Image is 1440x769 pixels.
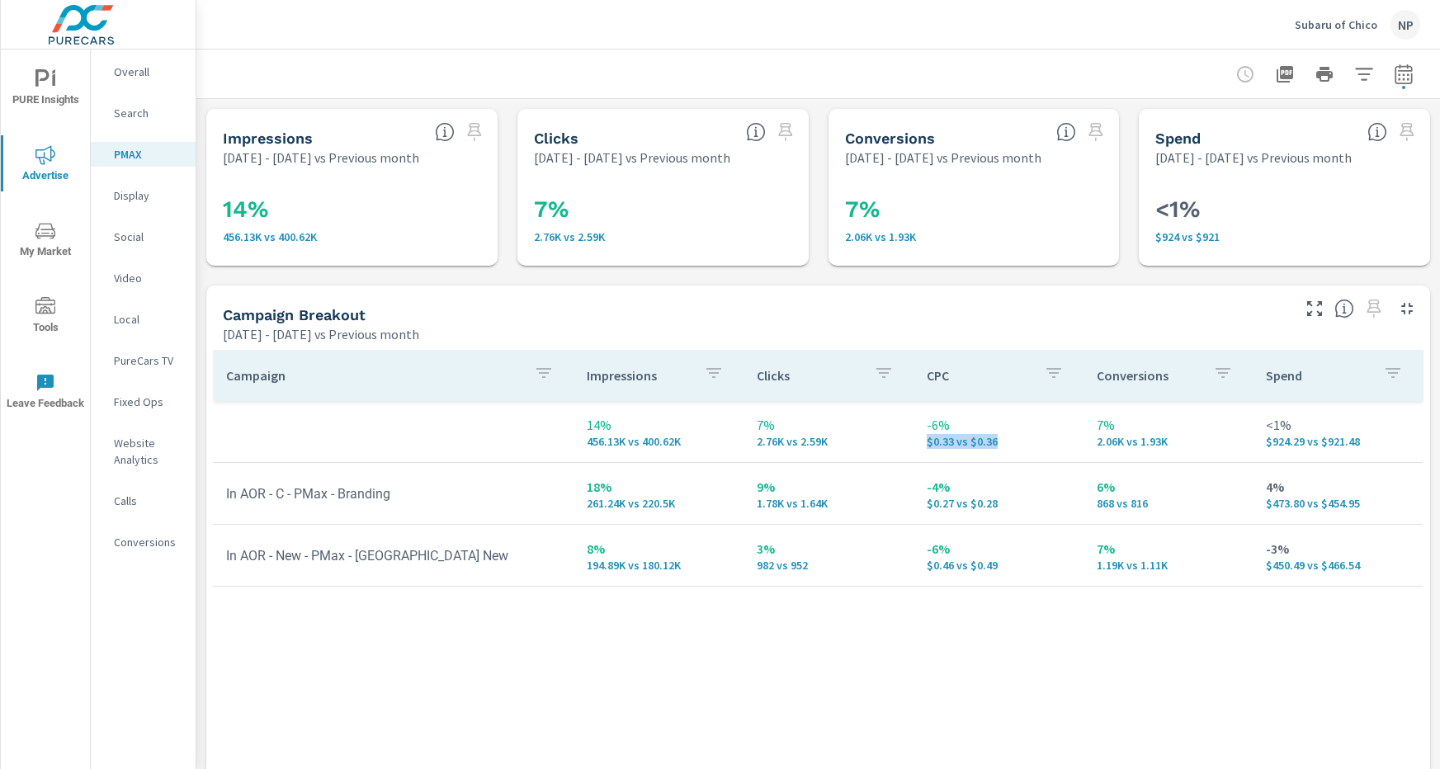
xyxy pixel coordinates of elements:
[845,196,1103,224] h3: 7%
[91,59,196,84] div: Overall
[1334,299,1354,318] span: This is a summary of PMAX performance results by campaign. Each column can be sorted.
[1295,17,1377,32] p: Subaru of Chico
[223,196,481,224] h3: 14%
[1097,415,1240,435] p: 7%
[1394,295,1420,322] button: Minimize Widget
[1367,122,1387,142] span: The amount of money spent on advertising during the period.
[91,488,196,513] div: Calls
[91,266,196,290] div: Video
[6,297,85,337] span: Tools
[1155,130,1201,147] h5: Spend
[6,373,85,413] span: Leave Feedback
[114,105,182,121] p: Search
[91,224,196,249] div: Social
[114,435,182,468] p: Website Analytics
[757,477,900,497] p: 9%
[114,394,182,410] p: Fixed Ops
[587,559,730,572] p: 194,886 vs 180,123
[91,183,196,208] div: Display
[534,148,730,167] p: [DATE] - [DATE] vs Previous month
[1083,119,1109,145] span: Select a preset date range to save this widget
[1266,497,1409,510] p: $473.80 vs $454.95
[772,119,799,145] span: Select a preset date range to save this widget
[114,493,182,509] p: Calls
[91,431,196,472] div: Website Analytics
[927,477,1070,497] p: -4%
[927,539,1070,559] p: -6%
[757,539,900,559] p: 3%
[534,130,578,147] h5: Clicks
[1394,119,1420,145] span: Select a preset date range to save this widget
[587,435,730,448] p: 456,125 vs 400,620
[114,270,182,286] p: Video
[1155,230,1414,243] p: $924 vs $921
[114,534,182,550] p: Conversions
[757,435,900,448] p: 2,763 vs 2,593
[1,50,90,429] div: nav menu
[757,497,900,510] p: 1,781 vs 1,641
[91,307,196,332] div: Local
[1097,477,1240,497] p: 6%
[461,119,488,145] span: Select a preset date range to save this widget
[1308,58,1341,91] button: Print Report
[845,230,1103,243] p: 2.06K vs 1.93K
[114,352,182,369] p: PureCars TV
[927,367,1031,384] p: CPC
[1301,295,1328,322] button: Make Fullscreen
[1266,559,1409,572] p: $450.49 vs $466.54
[1268,58,1301,91] button: "Export Report to PDF"
[1361,295,1387,322] span: Select a preset date range to save this widget
[1056,122,1076,142] span: Total Conversions include Actions, Leads and Unmapped.
[587,367,691,384] p: Impressions
[91,389,196,414] div: Fixed Ops
[1155,148,1352,167] p: [DATE] - [DATE] vs Previous month
[91,530,196,554] div: Conversions
[435,122,455,142] span: The number of times an ad was shown on your behalf.
[1348,58,1381,91] button: Apply Filters
[534,230,792,243] p: 2,763 vs 2,593
[114,229,182,245] p: Social
[91,101,196,125] div: Search
[927,435,1070,448] p: $0.33 vs $0.36
[6,69,85,110] span: PURE Insights
[1266,367,1370,384] p: Spend
[114,146,182,163] p: PMAX
[226,367,521,384] p: Campaign
[223,306,366,323] h5: Campaign Breakout
[927,559,1070,572] p: $0.46 vs $0.49
[223,148,419,167] p: [DATE] - [DATE] vs Previous month
[746,122,766,142] span: The number of times an ad was clicked by a consumer.
[757,559,900,572] p: 982 vs 952
[927,497,1070,510] p: $0.27 vs $0.28
[534,196,792,224] h3: 7%
[114,64,182,80] p: Overall
[757,367,861,384] p: Clicks
[845,130,935,147] h5: Conversions
[114,311,182,328] p: Local
[1387,58,1420,91] button: Select Date Range
[91,348,196,373] div: PureCars TV
[114,187,182,204] p: Display
[1266,415,1409,435] p: <1%
[587,497,730,510] p: 261,239 vs 220,497
[223,230,481,243] p: 456,125 vs 400,620
[1097,559,1240,572] p: 1,191 vs 1,110
[213,473,574,515] td: In AOR - C - PMax - Branding
[1266,539,1409,559] p: -3%
[223,324,419,344] p: [DATE] - [DATE] vs Previous month
[213,535,574,577] td: In AOR - New - PMax - [GEOGRAPHIC_DATA] New
[1097,367,1201,384] p: Conversions
[1155,196,1414,224] h3: <1%
[845,148,1041,167] p: [DATE] - [DATE] vs Previous month
[587,477,730,497] p: 18%
[1266,435,1409,448] p: $924.29 vs $921.48
[1097,497,1240,510] p: 868 vs 816
[6,221,85,262] span: My Market
[91,142,196,167] div: PMAX
[927,415,1070,435] p: -6%
[1390,10,1420,40] div: NP
[6,145,85,186] span: Advertise
[1097,539,1240,559] p: 7%
[587,415,730,435] p: 14%
[1266,477,1409,497] p: 4%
